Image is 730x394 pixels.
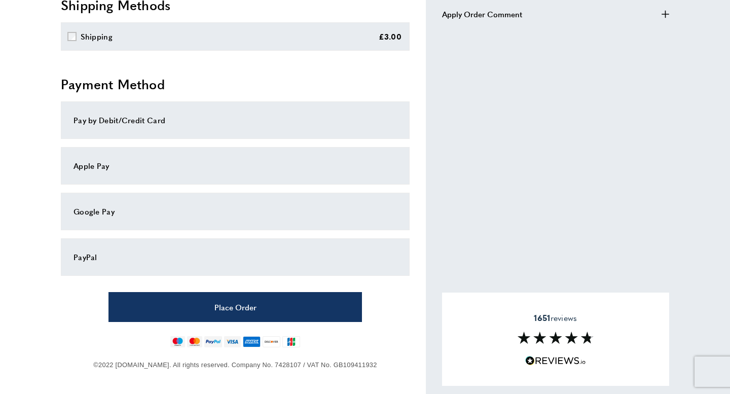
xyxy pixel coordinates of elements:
img: Reviews section [518,332,594,344]
img: american-express [243,336,261,347]
div: PayPal [74,251,397,263]
strong: 1651 [534,312,550,324]
div: £3.00 [379,30,402,43]
img: Reviews.io 5 stars [525,356,586,366]
div: Shipping [81,30,113,43]
img: maestro [170,336,185,347]
button: Place Order [108,292,362,322]
span: ©2022 [DOMAIN_NAME]. All rights reserved. Company No. 7428107 / VAT No. GB109411932 [93,361,377,369]
span: Apply Order Comment [442,8,522,20]
img: discover [263,336,280,347]
div: Google Pay [74,205,397,218]
img: visa [224,336,241,347]
div: Apple Pay [74,160,397,172]
div: Pay by Debit/Credit Card [74,114,397,126]
h2: Payment Method [61,75,410,93]
span: reviews [534,313,577,323]
img: mastercard [187,336,202,347]
img: jcb [282,336,300,347]
img: paypal [204,336,222,347]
